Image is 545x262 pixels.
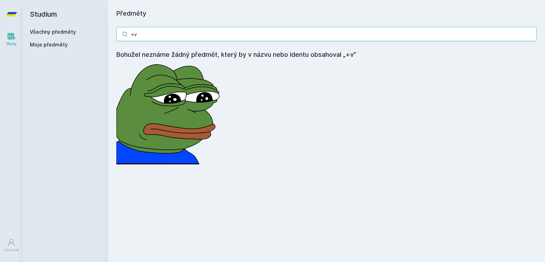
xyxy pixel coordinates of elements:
[1,28,21,50] a: Study
[30,41,68,48] span: Moje předměty
[30,29,76,35] a: Všechny předměty
[1,235,21,256] a: Uživatel
[6,41,17,47] div: Study
[116,50,536,60] h4: Bohužel neznáme žádný předmět, který by v názvu nebo identu obsahoval „+v”
[116,9,536,18] h1: Předměty
[116,27,536,41] input: Název nebo ident předmětu…
[116,60,223,164] img: error_picture.png
[4,247,19,253] div: Uživatel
